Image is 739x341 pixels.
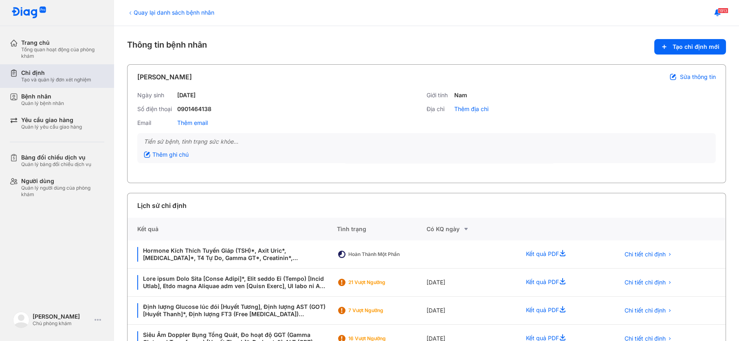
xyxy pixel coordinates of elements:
div: [PERSON_NAME] [137,72,192,82]
div: Thêm email [177,119,208,127]
div: Tiền sử bệnh, tình trạng sức khỏe... [144,138,709,145]
div: Ngày sinh [137,92,174,99]
div: Quản lý bảng đối chiếu dịch vụ [21,161,91,168]
div: Địa chỉ [427,105,451,113]
button: Chi tiết chỉ định [620,304,677,317]
div: Hormone Kích Thích Tuyến Giáp (TSH)*, Axit Uric*, [MEDICAL_DATA]*, T4 Tự Do, Gamma GT*, Creatinin... [137,247,327,262]
div: Thông tin bệnh nhân [127,39,726,55]
div: [PERSON_NAME] [33,313,91,320]
span: Chi tiết chỉ định [625,279,666,286]
div: Yêu cầu giao hàng [21,116,82,124]
div: Kết quả PDF [516,240,610,269]
div: Quản lý bệnh nhân [21,100,64,107]
div: Thêm địa chỉ [454,105,488,113]
div: Giới tính [427,92,451,99]
div: 21 Vượt ngưỡng [348,279,413,286]
div: Định lượng Glucose lúc đói [Huyết Tương], Định lượng AST (GOT) [Huyết Thanh]*, Định lượng FT3 (Fr... [137,303,327,318]
div: Số điện thoại [137,105,174,113]
div: Email [137,119,174,127]
div: Lịch sử chỉ định [137,201,187,210]
div: Trang chủ [21,39,104,46]
div: Kết quả PDF [516,297,610,325]
div: Chủ phòng khám [33,320,91,327]
div: 0901464138 [177,105,211,113]
div: Quản lý người dùng của phòng khám [21,185,104,198]
div: Thêm ghi chú [144,151,189,158]
div: Bệnh nhân [21,93,64,100]
div: Tổng quan hoạt động của phòng khám [21,46,104,59]
button: Chi tiết chỉ định [620,276,677,289]
span: Chi tiết chỉ định [625,251,666,258]
div: 7 Vượt ngưỡng [348,307,413,314]
div: [DATE] [177,92,196,99]
div: Chỉ định [21,69,91,77]
button: Chi tiết chỉ định [620,248,677,260]
div: Tình trạng [337,218,427,240]
div: Quay lại danh sách bệnh nhân [127,8,214,17]
div: Quản lý yêu cầu giao hàng [21,124,82,130]
div: [DATE] [427,297,516,325]
img: logo [13,312,29,328]
span: 1913 [718,8,728,13]
span: Sửa thông tin [680,73,716,81]
button: Tạo chỉ định mới [654,39,726,55]
div: Kết quả PDF [516,269,610,297]
div: Hoàn thành một phần [348,251,413,258]
div: Có KQ ngày [427,224,516,234]
div: Nam [454,92,467,99]
span: Tạo chỉ định mới [673,43,719,50]
div: Lore ipsum Dolo Sita [Conse Adipi]*, Elit seddo Ei (Tempo) [Incid Utlab], Etdo magna Aliquae adm ... [137,275,327,290]
div: Bảng đối chiếu dịch vụ [21,154,91,161]
span: Chi tiết chỉ định [625,307,666,314]
div: Kết quả [128,218,337,240]
div: Người dùng [21,177,104,185]
div: Tạo và quản lý đơn xét nghiệm [21,77,91,83]
img: logo [11,7,46,19]
div: [DATE] [427,269,516,297]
